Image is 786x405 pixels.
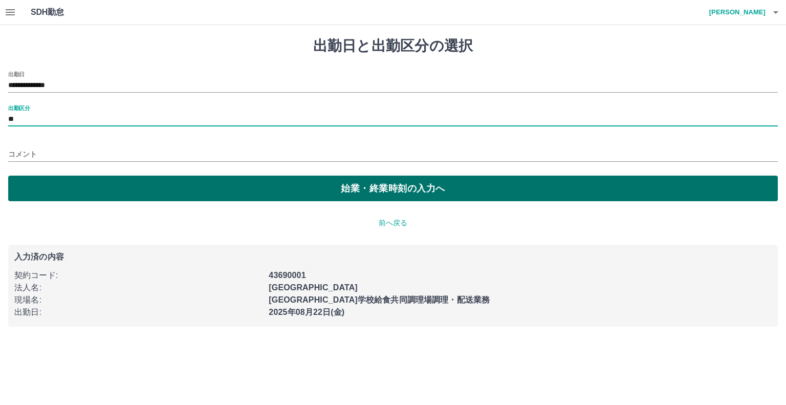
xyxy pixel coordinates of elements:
p: 前へ戻る [8,218,778,228]
label: 出勤日 [8,70,25,78]
p: 契約コード : [14,269,263,282]
b: [GEOGRAPHIC_DATA]学校給食共同調理場調理・配送業務 [269,295,490,304]
p: 法人名 : [14,282,263,294]
p: 入力済の内容 [14,253,772,261]
label: 出勤区分 [8,104,30,112]
b: [GEOGRAPHIC_DATA] [269,283,358,292]
button: 始業・終業時刻の入力へ [8,176,778,201]
b: 2025年08月22日(金) [269,308,344,316]
h1: 出勤日と出勤区分の選択 [8,37,778,55]
b: 43690001 [269,271,305,280]
p: 現場名 : [14,294,263,306]
p: 出勤日 : [14,306,263,318]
